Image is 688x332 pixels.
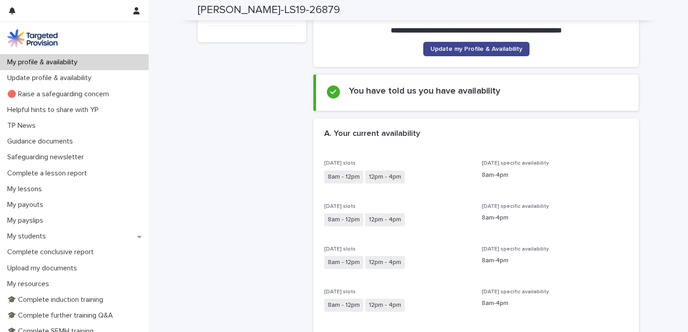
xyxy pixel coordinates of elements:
[482,204,549,209] span: [DATE] specific availability
[482,247,549,252] span: [DATE] specific availability
[4,201,50,209] p: My payouts
[324,204,356,209] span: [DATE] slots
[365,170,405,184] span: 12pm - 4pm
[4,106,106,114] p: Helpful hints to share with YP
[4,216,50,225] p: My payslips
[324,299,363,312] span: 8am - 12pm
[324,129,420,139] h2: A. Your current availability
[482,289,549,295] span: [DATE] specific availability
[7,29,58,47] img: M5nRWzHhSzIhMunXDL62
[482,161,549,166] span: [DATE] specific availability
[4,153,91,162] p: Safeguarding newsletter
[324,161,356,166] span: [DATE] slots
[4,232,53,241] p: My students
[4,169,94,178] p: Complete a lesson report
[324,213,363,226] span: 8am - 12pm
[198,4,340,17] h2: [PERSON_NAME]-LS19-26879
[4,137,80,146] p: Guidance documents
[4,280,56,288] p: My resources
[482,299,629,308] p: 8am-4pm
[365,256,405,269] span: 12pm - 4pm
[4,185,49,193] p: My lessons
[324,256,363,269] span: 8am - 12pm
[365,213,405,226] span: 12pm - 4pm
[4,296,110,304] p: 🎓 Complete induction training
[482,256,629,265] p: 8am-4pm
[4,264,84,273] p: Upload my documents
[365,299,405,312] span: 12pm - 4pm
[430,46,522,52] span: Update my Profile & Availability
[482,170,629,180] p: 8am-4pm
[324,289,356,295] span: [DATE] slots
[4,121,43,130] p: TP News
[4,248,101,256] p: Complete conclusive report
[482,213,629,223] p: 8am-4pm
[4,58,85,67] p: My profile & availability
[4,74,99,82] p: Update profile & availability
[4,90,116,99] p: 🔴 Raise a safeguarding concern
[349,85,500,96] h2: You have told us you have availability
[423,42,530,56] a: Update my Profile & Availability
[4,311,120,320] p: 🎓 Complete further training Q&A
[324,247,356,252] span: [DATE] slots
[324,170,363,184] span: 8am - 12pm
